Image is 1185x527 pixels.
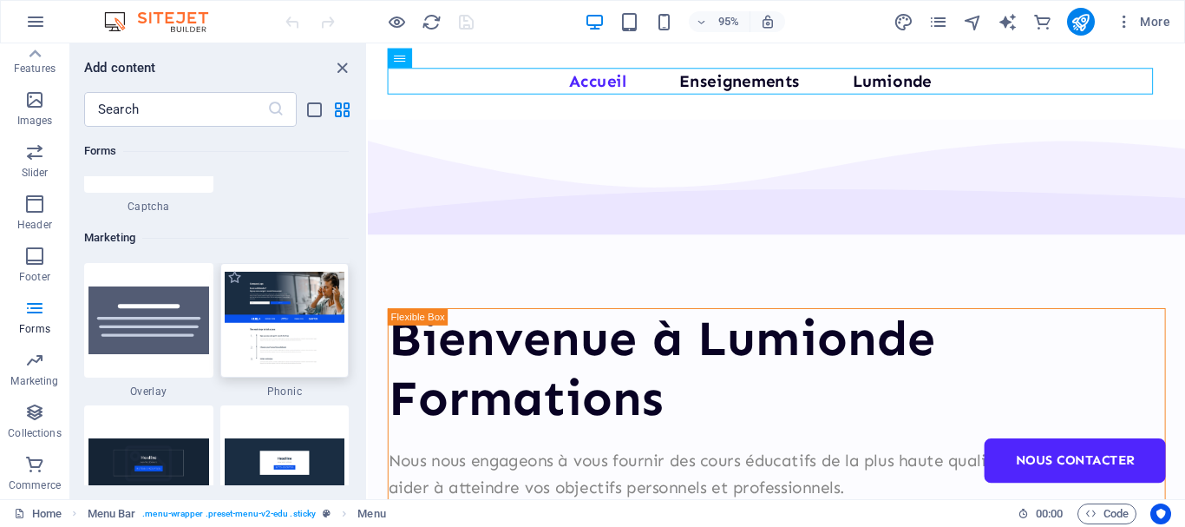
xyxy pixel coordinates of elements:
[421,11,442,32] button: reload
[894,11,914,32] button: design
[1048,507,1051,520] span: :
[1085,504,1129,524] span: Code
[84,57,156,78] h6: Add content
[304,99,324,120] button: list-view
[357,504,385,524] span: Click to select. Double-click to edit
[84,92,267,127] input: Search
[14,62,56,76] p: Features
[19,322,50,336] p: Forms
[8,426,61,440] p: Collections
[225,272,345,368] img: Screenshot_2019-06-19SitejetTemplate-BlankRedesign-Berlin7.png
[331,57,352,78] button: close panel
[422,12,442,32] i: Reload page
[1032,12,1052,32] i: Commerce
[894,12,913,32] i: Design (Ctrl+Alt+Y)
[963,12,983,32] i: Navigator
[84,200,213,214] span: Captcha
[1018,504,1064,524] h6: Session time
[998,12,1018,32] i: AI Writer
[84,263,213,399] div: Overlay
[331,99,352,120] button: grid-view
[323,509,331,518] i: This element is a customizable preset
[84,227,349,248] h6: Marketing
[220,385,350,399] span: Phonic
[928,12,948,32] i: Pages (Ctrl+Alt+S)
[100,11,230,32] img: Editor Logo
[1032,11,1053,32] button: commerce
[928,11,949,32] button: pages
[1150,504,1171,524] button: Usercentrics
[760,14,776,30] i: On resize automatically adjust zoom level to fit chosen device.
[88,287,209,354] img: overlay-default.svg
[220,263,350,399] div: Phonic
[88,504,386,524] nav: breadcrumb
[1036,504,1063,524] span: 00 00
[17,218,52,232] p: Header
[22,166,49,180] p: Slider
[386,11,407,32] button: Click here to leave preview mode and continue editing
[1070,12,1090,32] i: Publish
[17,114,53,128] p: Images
[88,438,209,486] img: callout-border.png
[689,11,750,32] button: 95%
[10,374,58,388] p: Marketing
[142,504,316,524] span: . menu-wrapper .preset-menu-v2-edu .sticky
[84,141,349,161] h6: Forms
[88,504,136,524] span: Click to select. Double-click to edit
[9,478,61,492] p: Commerce
[963,11,984,32] button: navigator
[715,11,743,32] h6: 95%
[1109,8,1177,36] button: More
[1116,13,1170,30] span: More
[19,270,50,284] p: Footer
[84,385,213,399] span: Overlay
[1067,8,1095,36] button: publish
[14,504,62,524] a: Click to cancel selection. Double-click to open Pages
[998,11,1018,32] button: text_generator
[225,438,345,486] img: callout-box_v2.png
[1077,504,1136,524] button: Code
